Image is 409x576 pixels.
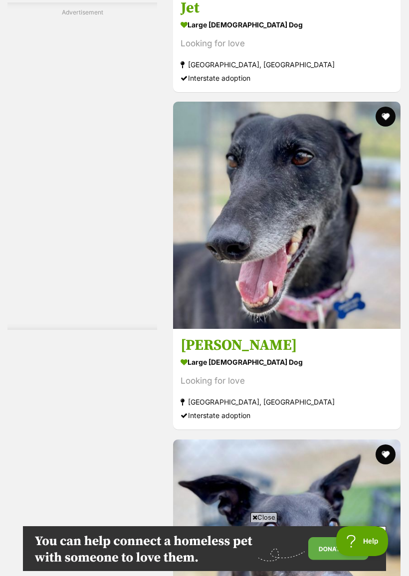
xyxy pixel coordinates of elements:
[173,102,401,329] img: Sabrina - Greyhound Dog
[181,375,393,388] div: Looking for love
[181,336,393,355] h3: [PERSON_NAME]
[173,329,401,430] a: [PERSON_NAME] large [DEMOGRAPHIC_DATA] Dog Looking for love [GEOGRAPHIC_DATA], [GEOGRAPHIC_DATA] ...
[181,396,393,409] strong: [GEOGRAPHIC_DATA], [GEOGRAPHIC_DATA]
[181,355,393,370] strong: large [DEMOGRAPHIC_DATA] Dog
[23,526,386,571] iframe: Advertisement
[250,512,277,522] span: Close
[181,71,393,85] div: Interstate adoption
[181,58,393,71] strong: [GEOGRAPHIC_DATA], [GEOGRAPHIC_DATA]
[181,409,393,423] div: Interstate adoption
[376,107,396,127] button: favourite
[42,21,122,320] iframe: Advertisement
[7,2,157,330] div: Advertisement
[181,37,393,50] div: Looking for love
[181,17,393,32] strong: large [DEMOGRAPHIC_DATA] Dog
[376,444,396,464] button: favourite
[336,526,389,556] iframe: Help Scout Beacon - Open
